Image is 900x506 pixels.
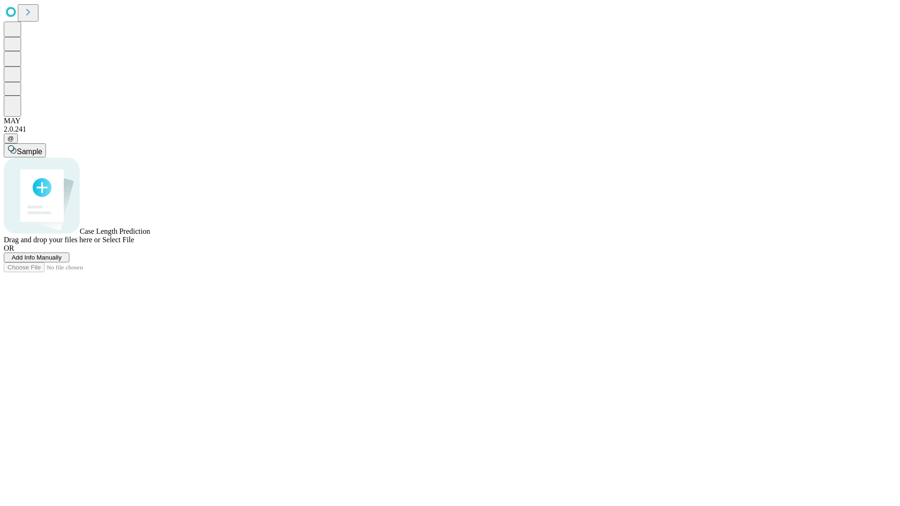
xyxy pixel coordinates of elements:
button: Sample [4,143,46,157]
button: Add Info Manually [4,253,69,262]
span: Sample [17,148,42,156]
span: Add Info Manually [12,254,62,261]
div: MAY [4,117,896,125]
span: @ [7,135,14,142]
span: Case Length Prediction [80,227,150,235]
button: @ [4,134,18,143]
span: Select File [102,236,134,244]
span: Drag and drop your files here or [4,236,100,244]
span: OR [4,244,14,252]
div: 2.0.241 [4,125,896,134]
